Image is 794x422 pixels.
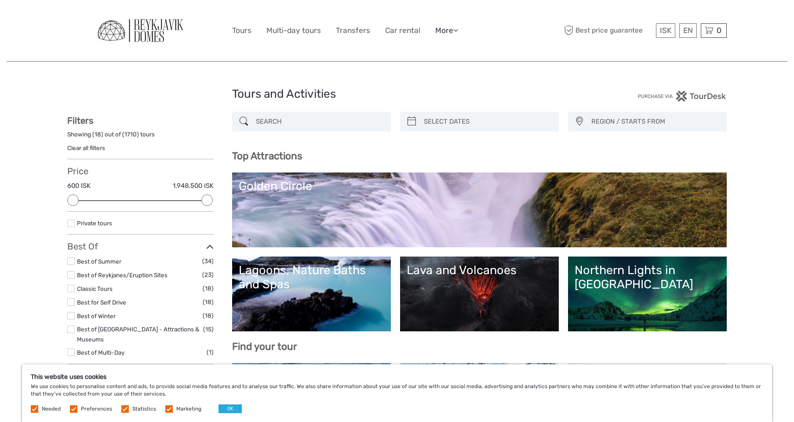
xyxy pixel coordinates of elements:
[239,179,720,193] div: Golden Circle
[239,263,384,325] a: Lagoons, Nature Baths and Spas
[385,24,420,37] a: Car rental
[266,24,321,37] a: Multi-day tours
[67,166,214,176] h3: Price
[77,312,116,319] a: Best of Winter
[77,349,124,356] a: Best of Multi-Day
[22,364,772,422] div: We use cookies to personalise content and ads, to provide social media features and to analyse ou...
[95,130,101,139] label: 18
[77,285,113,292] a: Classic Tours
[336,24,370,37] a: Transfers
[67,130,214,144] div: Showing ( ) out of ( ) tours
[124,130,137,139] label: 1710
[67,144,105,151] a: Clear all filters
[203,311,214,321] span: (18)
[407,263,552,325] a: Lava and Volcanoes
[77,299,126,306] a: Best for Self Drive
[173,181,214,191] label: 1.948.500 ISK
[77,272,168,279] a: Best of Reykjanes/Eruption Sites
[239,179,720,241] a: Golden Circle
[232,150,302,162] b: Top Attractions
[77,220,112,227] a: Private tours
[562,23,654,38] span: Best price guarantee
[207,347,214,357] span: (1)
[637,91,727,102] img: PurchaseViaTourDesk.png
[42,405,61,413] label: Needed
[575,263,720,325] a: Northern Lights in [GEOGRAPHIC_DATA]
[202,270,214,280] span: (23)
[67,115,93,126] strong: Filters
[679,23,697,38] div: EN
[232,24,251,37] a: Tours
[575,263,720,292] div: Northern Lights in [GEOGRAPHIC_DATA]
[407,263,552,277] div: Lava and Volcanoes
[435,24,458,37] a: More
[81,405,112,413] label: Preferences
[252,114,386,129] input: SEARCH
[660,26,671,35] span: ISK
[67,181,91,191] label: 600 ISK
[420,114,554,129] input: SELECT DATES
[203,283,214,294] span: (18)
[202,256,214,266] span: (34)
[203,324,214,334] span: (15)
[715,26,723,35] span: 0
[77,258,121,265] a: Best of Summer
[176,405,201,413] label: Marketing
[219,404,242,413] button: OK
[31,373,763,381] h5: This website uses cookies
[232,87,562,101] h1: Tours and Activities
[132,405,156,413] label: Statistics
[587,114,722,129] button: REGION / STARTS FROM
[92,14,189,48] img: General Info:
[77,326,199,343] a: Best of [GEOGRAPHIC_DATA] - Attractions & Museums
[67,241,214,252] h3: Best Of
[232,341,297,352] b: Find your tour
[239,263,384,292] div: Lagoons, Nature Baths and Spas
[203,297,214,307] span: (18)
